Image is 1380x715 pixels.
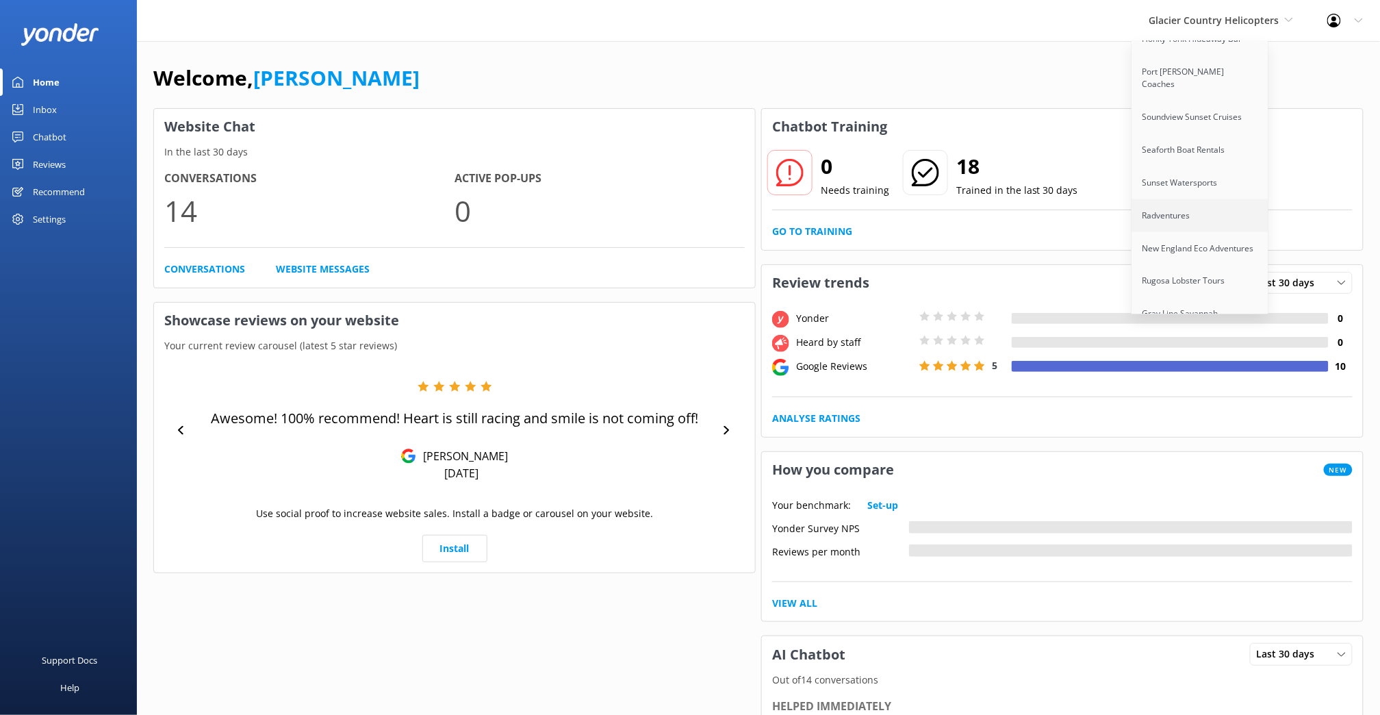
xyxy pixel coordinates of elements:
p: Your current review carousel (latest 5 star reviews) [154,338,755,353]
h3: Website Chat [154,109,755,145]
div: Settings [33,205,66,233]
a: View All [772,596,817,611]
p: Use social proof to increase website sales. Install a badge or carousel on your website. [256,506,653,521]
span: Last 30 days [1257,275,1323,290]
h2: 0 [821,150,889,183]
h4: Active Pop-ups [455,170,745,188]
div: Heard by staff [793,335,916,350]
a: [PERSON_NAME] [253,64,420,92]
div: Support Docs [42,647,98,674]
a: Seaforth Boat Rentals [1132,134,1269,166]
a: New England Eco Adventures [1132,232,1269,265]
p: 0 [455,188,745,234]
span: New [1324,464,1353,476]
span: Glacier Country Helicopters [1149,14,1279,27]
a: Website Messages [276,262,370,277]
a: Gray Line Savannah [1132,298,1269,331]
p: In the last 30 days [154,145,755,160]
p: 14 [164,188,455,234]
div: Help [60,674,79,701]
a: Radventures [1132,199,1269,232]
h3: Review trends [762,265,880,301]
h4: 10 [1329,359,1353,374]
span: Last 30 days [1257,647,1323,662]
p: Out of 14 conversations [762,673,1363,688]
span: 5 [992,359,997,372]
h3: Chatbot Training [762,109,897,145]
div: Recommend [33,178,85,205]
h1: Welcome, [153,62,420,95]
img: yonder-white-logo.png [21,23,99,46]
a: Rugosa Lobster Tours [1132,265,1269,298]
p: Awesome! 100% recommend! Heart is still racing and smile is not coming off! [211,409,698,428]
h3: How you compare [762,452,904,488]
a: Analyse Ratings [772,411,860,426]
p: Trained in the last 30 days [956,183,1078,198]
div: Home [33,68,60,96]
p: Your benchmark: [772,498,851,513]
a: Set-up [867,498,898,513]
div: Chatbot [33,123,66,151]
div: Reviews [33,151,66,178]
div: Google Reviews [793,359,916,374]
h2: 18 [956,150,1078,183]
p: Needs training [821,183,889,198]
h3: AI Chatbot [762,637,856,673]
div: Yonder Survey NPS [772,521,909,534]
p: [PERSON_NAME] [416,449,508,464]
p: [DATE] [444,466,478,481]
a: Go to Training [772,224,852,239]
h4: 0 [1329,335,1353,350]
div: Inbox [33,96,57,123]
h3: Showcase reviews on your website [154,303,755,338]
a: Conversations [164,262,245,277]
h4: 0 [1329,311,1353,326]
img: Google Reviews [401,449,416,464]
a: Install [422,535,487,562]
a: Port [PERSON_NAME] Coaches [1132,55,1269,101]
div: Reviews per month [772,544,909,557]
a: Soundview Sunset Cruises [1132,101,1269,134]
h4: Conversations [164,170,455,188]
a: Sunset Watersports [1132,166,1269,199]
div: Yonder [793,311,916,326]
